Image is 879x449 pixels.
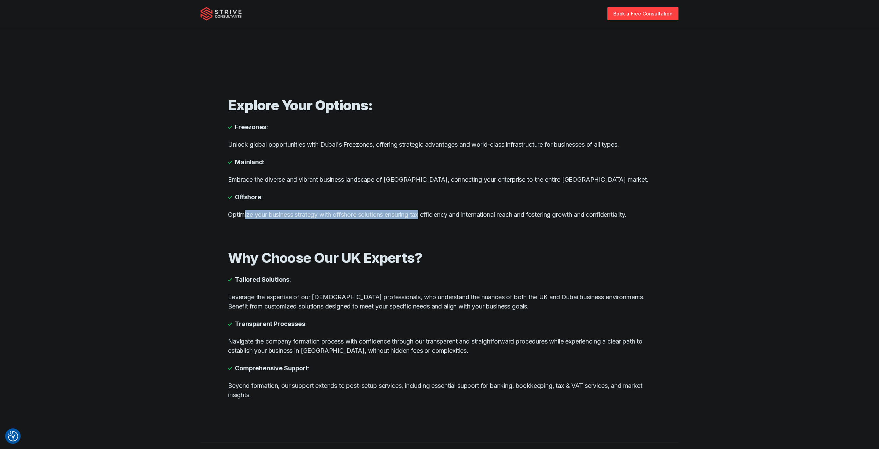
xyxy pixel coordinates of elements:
p: Beyond formation, our support extends to post-setup services, including essential support for ban... [228,381,651,400]
li: : [228,157,651,167]
p: Leverage the expertise of our [DEMOGRAPHIC_DATA] professionals, who understand the nuances of bot... [228,292,651,311]
img: Revisit consent button [8,431,18,441]
img: Strive Consultants [201,7,242,21]
button: Consent Preferences [8,431,18,441]
li: : [228,275,651,284]
strong: Transparent Processes [235,319,305,328]
strong: Offshore [235,192,261,202]
strong: Tailored Solutions [235,275,289,284]
li: : [228,363,651,373]
p: Navigate the company formation process with confidence through our transparent and straightforwar... [228,337,651,355]
strong: Explore Your Options: [228,97,373,114]
li: : [228,192,651,202]
p: Embrace the diverse and vibrant business landscape of [GEOGRAPHIC_DATA], connecting your enterpri... [228,175,651,184]
li: : [228,319,651,328]
strong: Mainland [235,157,263,167]
a: Book a Free Consultation [607,7,678,20]
strong: Freezones [235,122,266,132]
p: Unlock global opportunities with Dubai's Freezones, offering strategic advantages and world-class... [228,140,651,149]
h2: Why Choose Our UK Experts? [228,249,651,267]
li: : [228,122,651,132]
p: Optimize your business strategy with offshore solutions ensuring tax efficiency and international... [228,210,651,219]
strong: Comprehensive Support [235,363,308,373]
